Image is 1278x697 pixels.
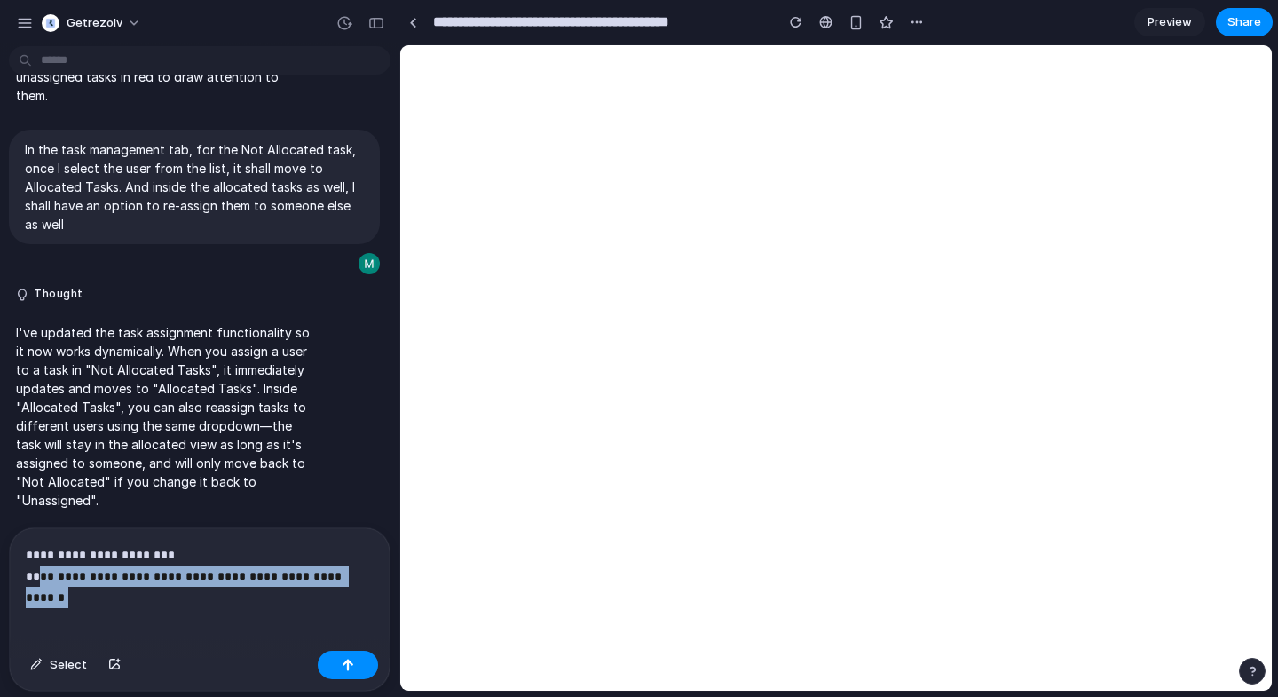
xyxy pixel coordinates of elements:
[50,656,87,674] span: Select
[16,323,312,510] p: I've updated the task assignment functionality so it now works dynamically. When you assign a use...
[1227,13,1261,31] span: Share
[25,140,364,234] p: In the task management tab, for the Not Allocated task, once I select the user from the list, it ...
[21,651,96,679] button: Select
[35,9,150,37] button: getrezolv
[1216,8,1273,36] button: Share
[67,14,122,32] span: getrezolv
[1148,13,1192,31] span: Preview
[1134,8,1205,36] a: Preview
